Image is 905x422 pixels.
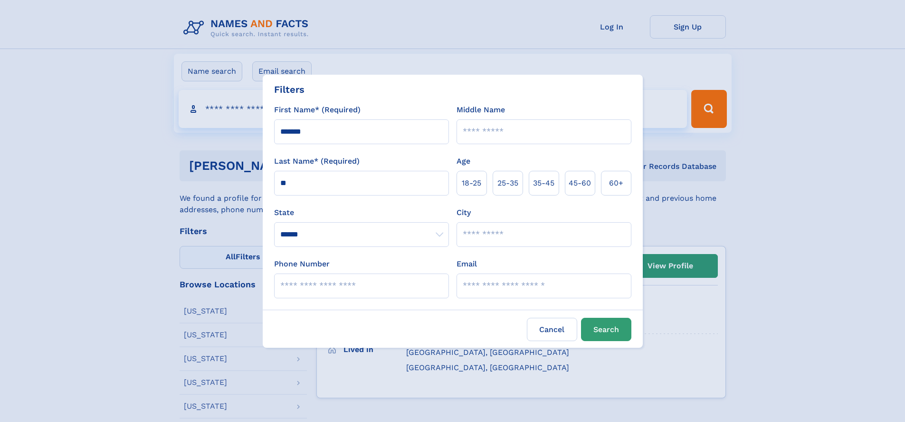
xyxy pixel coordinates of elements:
label: Age [457,156,470,167]
label: City [457,207,471,218]
label: Email [457,258,477,270]
span: 25‑35 [497,177,518,189]
span: 60+ [609,177,623,189]
button: Search [581,318,631,341]
label: Middle Name [457,104,505,116]
label: State [274,207,449,218]
label: Last Name* (Required) [274,156,360,167]
span: 35‑45 [533,177,554,189]
span: 18‑25 [462,177,481,189]
span: 45‑60 [569,177,591,189]
div: Filters [274,82,305,97]
label: Phone Number [274,258,330,270]
label: Cancel [527,318,577,341]
label: First Name* (Required) [274,104,361,116]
